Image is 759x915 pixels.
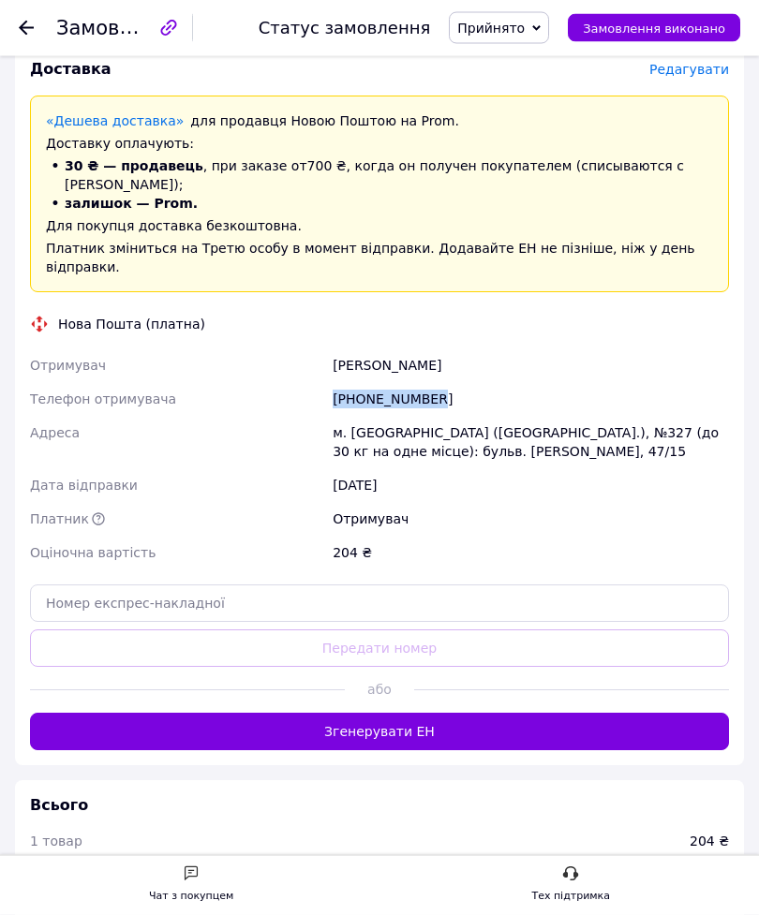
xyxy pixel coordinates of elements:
[568,14,740,42] button: Замовлення виконано
[30,714,729,751] button: Згенерувати ЕН
[46,157,713,195] li: , при заказе от 700 ₴ , когда он получен покупателем (списываются с [PERSON_NAME]);
[30,426,80,441] span: Адреса
[30,392,176,407] span: Телефон отримувача
[329,503,733,537] div: Отримувач
[583,22,725,36] span: Замовлення виконано
[259,19,431,37] div: Статус замовлення
[46,217,713,236] div: Для покупця доставка безкоштовна.
[30,797,88,815] span: Всього
[329,383,733,417] div: [PHONE_NUMBER]
[30,585,729,623] input: Номер експрес-накладної
[329,537,733,570] div: 204 ₴
[30,834,82,849] span: 1 товар
[53,316,210,334] div: Нова Пошта (платна)
[531,887,610,906] div: Тех підтримка
[30,359,106,374] span: Отримувач
[329,469,733,503] div: [DATE]
[30,512,89,527] span: Платник
[19,19,34,37] div: Повернутися назад
[690,833,729,851] div: 204 ₴
[149,887,233,906] div: Чат з покупцем
[56,17,182,39] span: Замовлення
[65,197,198,212] span: залишок — Prom.
[46,240,713,277] div: Платник зміниться на Третю особу в момент відправки. Додавайте ЕН не пізніше, ніж у день відправки.
[46,112,713,131] div: для продавця Новою Поштою на Prom.
[30,61,112,79] span: Доставка
[30,546,156,561] span: Оціночна вартість
[46,114,184,129] a: «Дешева доставка»
[329,349,733,383] div: [PERSON_NAME]
[649,63,729,78] span: Редагувати
[65,159,203,174] span: 30 ₴ — продавець
[345,681,415,700] span: або
[329,417,733,469] div: м. [GEOGRAPHIC_DATA] ([GEOGRAPHIC_DATA].), №327 (до 30 кг на одне місце): бульв. [PERSON_NAME], 4...
[46,135,713,154] div: Доставку оплачують:
[30,479,138,494] span: Дата відправки
[457,21,525,36] span: Прийнято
